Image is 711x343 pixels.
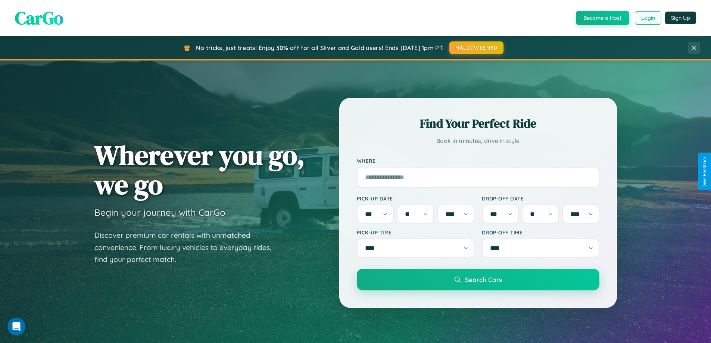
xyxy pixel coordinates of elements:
[94,207,225,218] h3: Begin your journey with CarGo
[7,318,25,336] iframe: Intercom live chat
[357,269,599,290] button: Search Cars
[196,44,444,52] span: No tricks, just treats! Enjoy 30% off for all Silver and Gold users! Ends [DATE] 1pm PT.
[576,11,629,25] button: Become a Host
[465,275,502,284] span: Search Cars
[449,41,503,54] button: HALLOWEEN30
[15,6,63,30] span: CarGo
[482,195,599,202] label: Drop-off Date
[357,229,474,236] label: Pick-up Time
[357,195,474,202] label: Pick-up Date
[482,229,599,236] label: Drop-off Time
[94,140,305,199] h1: Wherever you go, we go
[635,11,661,25] button: Login
[94,229,281,266] p: Discover premium car rentals with unmatched convenience. From luxury vehicles to everyday rides, ...
[357,158,599,164] label: Where
[702,156,707,187] div: Give Feedback
[357,115,599,132] h2: Find Your Perfect Ride
[357,135,599,146] p: Book in minutes, drive in style
[665,12,696,24] button: Sign Up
